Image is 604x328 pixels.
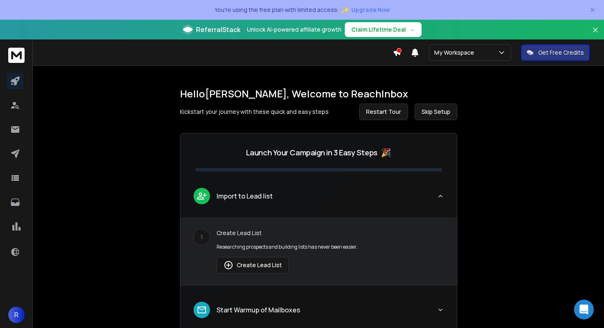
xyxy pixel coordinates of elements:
img: lead [196,305,207,315]
h1: Hello [PERSON_NAME] , Welcome to ReachInbox [180,87,457,100]
p: Researching prospects and building lists has never been easier. [217,244,444,250]
p: Import to Lead list [217,191,273,201]
span: ✨ [341,4,350,16]
button: Restart Tour [359,104,408,120]
button: leadImport to Lead list [180,181,457,217]
p: You're using the free plan with limited access [214,6,337,14]
button: Skip Setup [415,104,457,120]
p: Create Lead List [217,229,444,237]
div: 1 [194,229,210,245]
button: Get Free Credits [521,44,590,61]
img: lead [224,260,233,270]
img: lead [196,191,207,201]
span: Skip Setup [422,108,450,116]
p: Get Free Credits [538,49,584,57]
div: leadImport to Lead list [180,217,457,285]
span: → [409,25,415,34]
button: Claim Lifetime Deal→ [345,22,422,37]
p: My Workspace [434,49,477,57]
button: Close banner [590,25,601,44]
button: R [8,307,25,323]
div: Open Intercom Messenger [574,300,594,319]
button: ✨Upgrade Now [341,2,390,18]
p: Unlock AI-powered affiliate growth [247,25,341,34]
button: Create Lead List [217,257,289,273]
span: ReferralStack [196,25,240,35]
p: Start Warmup of Mailboxes [217,305,300,315]
span: Upgrade Now [351,6,390,14]
p: Kickstart your journey with these quick and easy steps [180,108,329,116]
p: Launch Your Campaign in 3 Easy Steps [246,147,378,158]
span: 🎉 [381,147,391,158]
